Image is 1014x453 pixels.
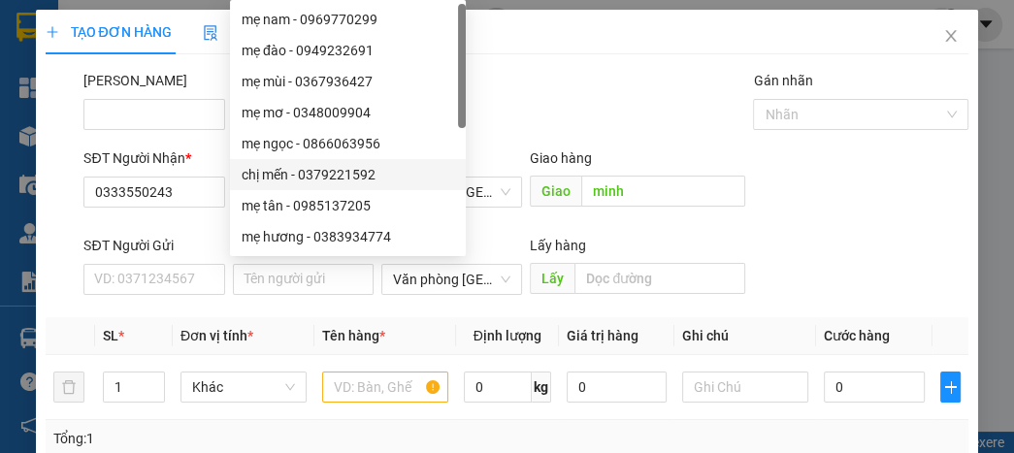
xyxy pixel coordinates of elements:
span: Định lượng [474,328,541,343]
div: mẹ nam - 0969770299 [230,4,466,35]
span: Tên hàng [322,328,385,343]
span: plus [46,25,59,39]
div: mẹ ngọc - 0866063956 [242,133,454,154]
span: Giao hàng [530,150,592,166]
span: Giá trị hàng [567,328,638,343]
span: Lấy hàng [530,238,586,253]
div: mẹ ngọc - 0866063956 [230,128,466,159]
div: mẹ mơ - 0348009904 [230,97,466,128]
input: 0 [567,372,667,403]
span: kg [532,372,551,403]
span: Cước hàng [824,328,890,343]
div: mẹ đào - 0949232691 [230,35,466,66]
input: VD: Bàn, Ghế [322,372,448,403]
div: mẹ đào - 0949232691 [242,40,454,61]
div: mẹ hương - 0383934774 [230,221,466,252]
button: delete [53,372,84,403]
div: mẹ mùi - 0367936427 [242,71,454,92]
div: chị mến - 0379221592 [230,159,466,190]
b: XE GIƯỜNG NẰM CAO CẤP HÙNG THỤC [56,16,203,176]
th: Ghi chú [674,317,816,355]
span: Văn phòng Tân Kỳ [393,265,510,294]
div: mẹ hương - 0383934774 [242,226,454,247]
span: plus [941,379,961,395]
img: logo.jpg [11,50,47,147]
span: close [943,28,959,44]
span: Đơn vị tính [180,328,253,343]
div: SĐT Người Gửi [83,235,224,256]
div: mẹ mơ - 0348009904 [242,102,454,123]
img: icon [203,25,218,41]
input: Ghi Chú [682,372,808,403]
span: SL [103,328,118,343]
input: Mã ĐH [83,99,224,130]
div: mẹ nam - 0969770299 [242,9,454,30]
div: SĐT Người Nhận [83,147,224,169]
div: mẹ mùi - 0367936427 [230,66,466,97]
label: Mã ĐH [83,73,187,88]
button: Close [924,10,978,64]
label: Gán nhãn [753,73,812,88]
span: Khác [192,372,295,402]
span: Giao [530,176,581,207]
div: mẹ tân - 0985137205 [230,190,466,221]
span: Lấy [530,263,574,294]
span: TẠO ĐƠN HÀNG [46,24,172,40]
div: Tổng: 1 [53,428,394,449]
button: plus [940,372,962,403]
div: mẹ tân - 0985137205 [242,195,454,216]
span: Yêu cầu xuất hóa đơn điện tử [203,24,406,40]
div: chị mến - 0379221592 [242,164,454,185]
input: Dọc đường [581,176,745,207]
input: Dọc đường [574,263,745,294]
